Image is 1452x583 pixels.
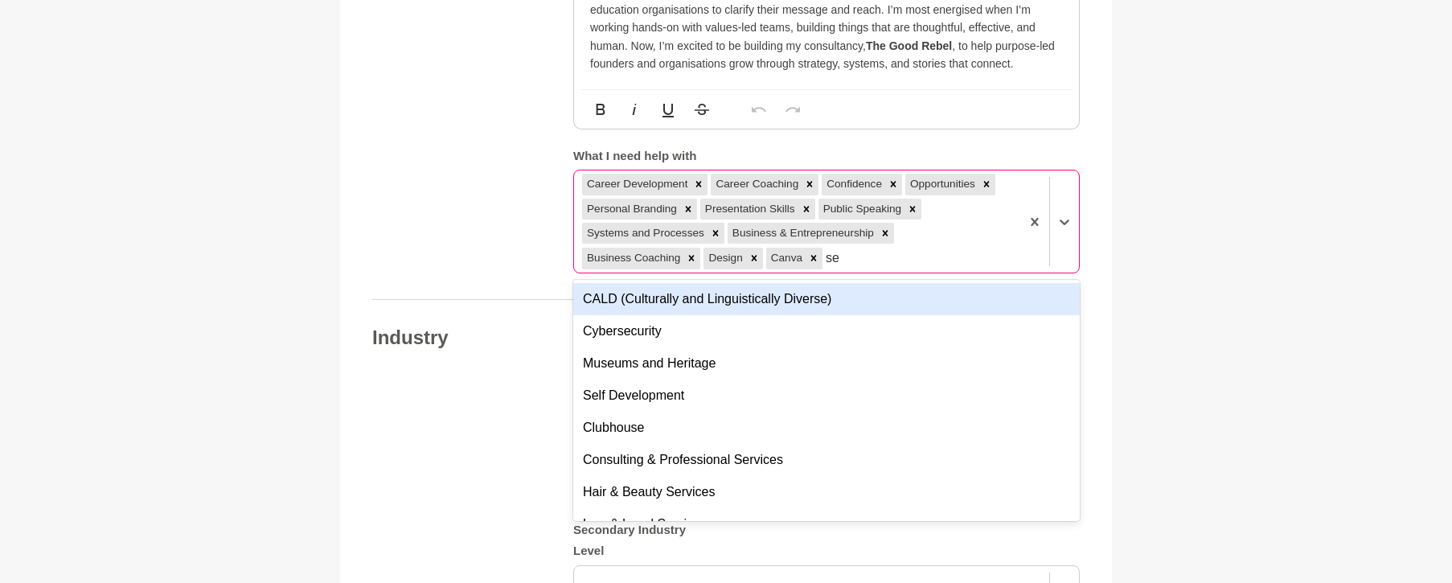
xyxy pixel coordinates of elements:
button: Undo (⌘Z) [744,93,774,125]
div: Consulting & Professional Services [573,444,1080,476]
div: Law & Legal Services [573,508,1080,540]
h5: What I need help with [573,149,1080,164]
div: Systems and Processes [582,223,707,244]
button: Italic (⌘I) [619,93,650,125]
div: Museums and Heritage [573,347,1080,380]
div: Clubhouse [573,412,1080,444]
h5: Level [573,544,1080,559]
h5: Secondary Industry [573,523,1080,538]
div: CALD (Culturally and Linguistically Diverse) [573,283,1080,315]
div: Career Coaching [711,174,801,195]
button: Bold (⌘B) [585,93,616,125]
button: Strikethrough (⌘S) [687,93,717,125]
div: Design [703,248,744,269]
div: Hair & Beauty Services [573,476,1080,508]
div: Career Development [582,174,690,195]
div: Presentation Skills [700,199,798,220]
div: Self Development [573,380,1080,412]
h4: Industry [372,326,541,350]
div: Business & Entrepreneurship [728,223,876,244]
strong: The Good Rebel [866,39,952,52]
div: Canva [766,248,805,269]
div: Public Speaking [818,199,904,220]
div: Business Coaching [582,248,683,269]
div: Cybersecurity [573,315,1080,347]
button: Redo (⌘⇧Z) [777,93,808,125]
div: Personal Branding [582,199,679,220]
div: Confidence [822,174,884,195]
button: Underline (⌘U) [653,93,683,125]
div: Opportunities [905,174,978,195]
